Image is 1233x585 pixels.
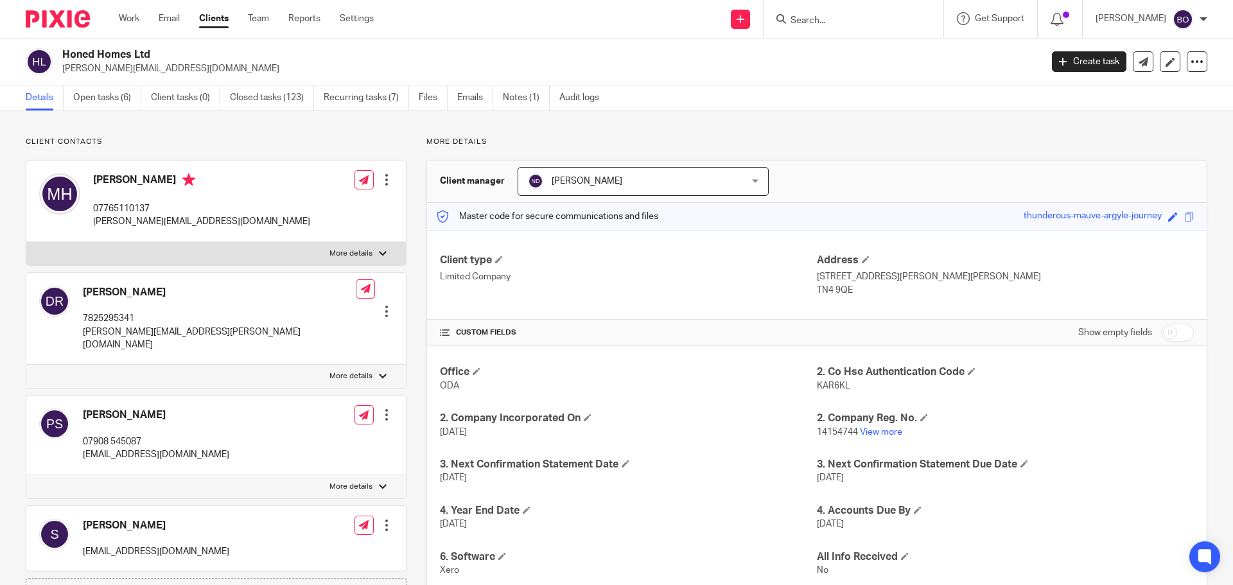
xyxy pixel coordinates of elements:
[419,85,448,110] a: Files
[288,12,320,25] a: Reports
[817,365,1194,379] h4: 2. Co Hse Authentication Code
[440,412,817,425] h4: 2. Company Incorporated On
[817,520,844,528] span: [DATE]
[93,202,310,215] p: 07765110137
[817,270,1194,283] p: [STREET_ADDRESS][PERSON_NAME][PERSON_NAME]
[528,173,543,189] img: svg%3E
[39,286,70,317] img: svg%3E
[329,371,372,381] p: More details
[83,448,229,461] p: [EMAIL_ADDRESS][DOMAIN_NAME]
[440,381,459,390] span: ODA
[159,12,180,25] a: Email
[817,566,828,575] span: No
[457,85,493,110] a: Emails
[1173,9,1193,30] img: svg%3E
[552,177,622,186] span: [PERSON_NAME]
[559,85,609,110] a: Audit logs
[817,254,1194,267] h4: Address
[817,473,844,482] span: [DATE]
[151,85,220,110] a: Client tasks (0)
[440,428,467,437] span: [DATE]
[329,249,372,259] p: More details
[440,365,817,379] h4: Office
[817,381,850,390] span: KAR6KL
[789,15,905,27] input: Search
[26,85,64,110] a: Details
[182,173,195,186] i: Primary
[817,458,1194,471] h4: 3. Next Confirmation Statement Due Date
[62,48,839,62] h2: Honed Homes Ltd
[440,175,505,188] h3: Client manager
[1078,326,1152,339] label: Show empty fields
[440,504,817,518] h4: 4. Year End Date
[83,312,356,325] p: 7825295341
[440,327,817,338] h4: CUSTOM FIELDS
[83,545,229,558] p: [EMAIL_ADDRESS][DOMAIN_NAME]
[440,520,467,528] span: [DATE]
[860,428,902,437] a: View more
[329,482,372,492] p: More details
[62,62,1033,75] p: [PERSON_NAME][EMAIL_ADDRESS][DOMAIN_NAME]
[1096,12,1166,25] p: [PERSON_NAME]
[26,10,90,28] img: Pixie
[817,428,858,437] span: 14154744
[230,85,314,110] a: Closed tasks (123)
[93,215,310,228] p: [PERSON_NAME][EMAIL_ADDRESS][DOMAIN_NAME]
[817,550,1194,564] h4: All Info Received
[437,210,658,223] p: Master code for secure communications and files
[93,173,310,189] h4: [PERSON_NAME]
[440,473,467,482] span: [DATE]
[817,412,1194,425] h4: 2. Company Reg. No.
[440,458,817,471] h4: 3. Next Confirmation Statement Date
[503,85,550,110] a: Notes (1)
[73,85,141,110] a: Open tasks (6)
[340,12,374,25] a: Settings
[83,519,229,532] h4: [PERSON_NAME]
[426,137,1207,147] p: More details
[39,173,80,214] img: svg%3E
[1024,209,1162,224] div: thunderous-mauve-argyle-journey
[440,254,817,267] h4: Client type
[83,326,356,352] p: [PERSON_NAME][EMAIL_ADDRESS][PERSON_NAME][DOMAIN_NAME]
[83,408,229,422] h4: [PERSON_NAME]
[119,12,139,25] a: Work
[440,550,817,564] h4: 6. Software
[83,286,356,299] h4: [PERSON_NAME]
[817,284,1194,297] p: TN4 9QE
[39,519,70,550] img: svg%3E
[26,137,407,147] p: Client contacts
[26,48,53,75] img: svg%3E
[440,566,459,575] span: Xero
[817,504,1194,518] h4: 4. Accounts Due By
[199,12,229,25] a: Clients
[83,435,229,448] p: 07908 545087
[975,14,1024,23] span: Get Support
[324,85,409,110] a: Recurring tasks (7)
[1052,51,1126,72] a: Create task
[248,12,269,25] a: Team
[440,270,817,283] p: Limited Company
[39,408,70,439] img: svg%3E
